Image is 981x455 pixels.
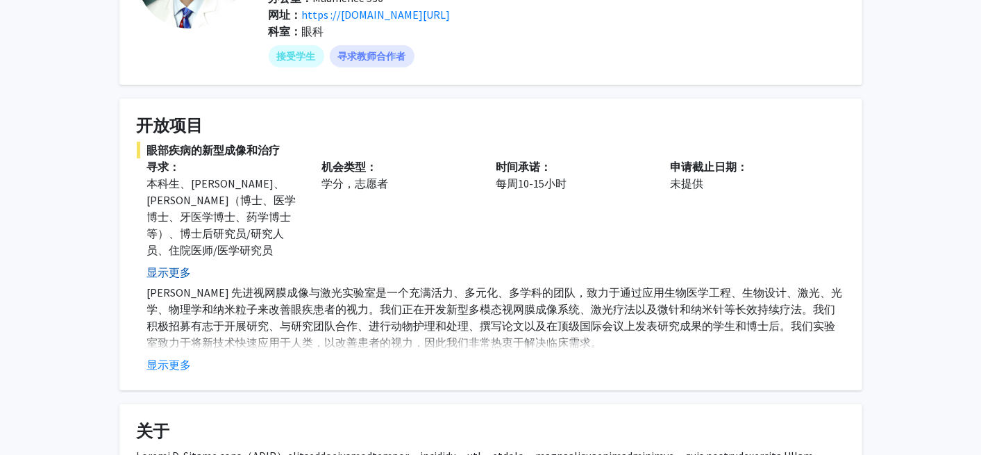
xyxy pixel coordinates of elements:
[147,264,192,281] button: 显示更多
[321,160,377,174] font: 机会类型：
[269,24,302,38] font: 科室：
[147,176,296,257] font: 本科生、[PERSON_NAME]、[PERSON_NAME]（博士、医学博士、牙医学博士、药学博士等）、博士后研究员/研究人员、住院医师/医学研究员
[147,143,280,157] font: 眼部疾病的新型成像和治疗
[496,160,551,174] font: 时间承诺：
[302,24,324,38] font: 眼科
[302,8,451,22] a: 在新标签页中打开
[147,356,192,373] button: 显示更多
[321,176,388,190] font: 学分，志愿者
[277,50,316,63] font: 接受学生
[338,50,406,63] font: 寻求教师合作者
[147,358,192,372] font: 显示更多
[670,160,748,174] font: 申请截止日期：
[269,8,302,22] font: 网址：
[137,420,170,442] font: 关于
[10,392,59,445] iframe: 聊天
[137,115,203,136] font: 开放项目
[147,286,843,349] font: [PERSON_NAME] 先进视网膜成像与激光实验室是一个充满活力、多元化、多学科的团队，致力于通过应用生物医学工程、生物设计、激光、光学、物理学和纳米粒子来改善眼疾患者的视力。我们正在开发新...
[496,176,567,190] font: 每周10-15小时
[670,176,703,190] font: 未提供
[147,265,192,279] font: 显示更多
[302,8,451,22] font: https ://[DOMAIN_NAME][URL]
[147,160,181,174] font: 寻求：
